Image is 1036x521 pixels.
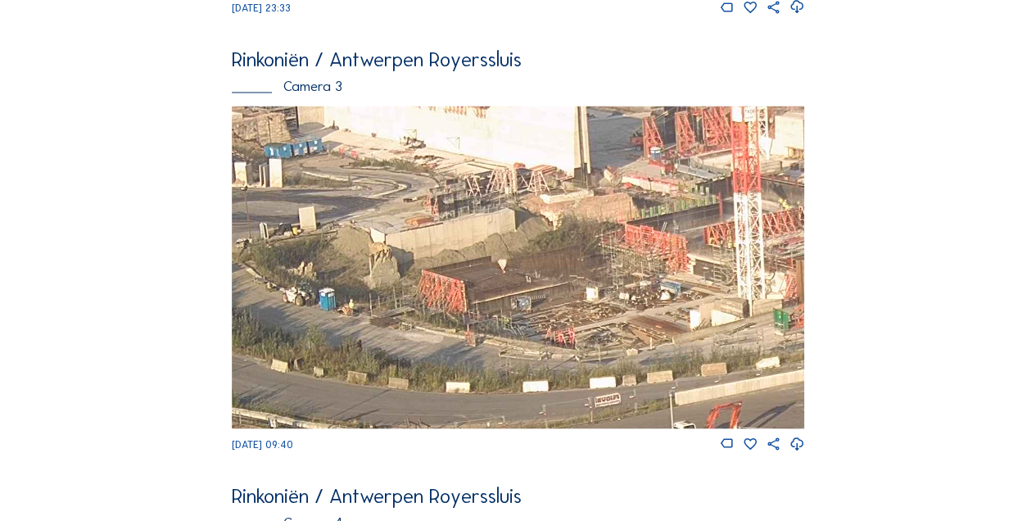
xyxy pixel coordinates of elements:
[232,79,805,93] div: Camera 3
[232,50,805,70] div: Rinkoniën / Antwerpen Royerssluis
[232,486,805,506] div: Rinkoniën / Antwerpen Royerssluis
[232,106,805,428] img: Image
[232,437,293,450] span: [DATE] 09:40
[232,2,291,14] span: [DATE] 23:33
